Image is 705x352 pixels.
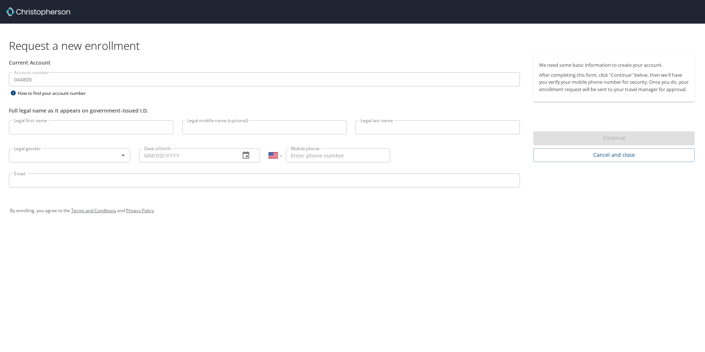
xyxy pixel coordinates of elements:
p: After completing this form, click "Continue" below, then we'll have you verify your mobile phone ... [539,72,689,93]
a: Terms and Conditions [71,207,116,214]
img: cbt logo [6,7,70,16]
div: Full legal name as it appears on government-issued I.D. [9,107,520,114]
h1: Request a new enrollment [9,38,701,53]
p: We need some basic information to create your account. [539,62,689,69]
input: MM/DD/YYYY [139,148,235,162]
input: Enter phone number [286,148,390,162]
div: ​ [9,148,130,162]
div: How to find your account number [9,89,101,98]
button: Cancel and close [533,148,695,162]
div: Current Account [9,59,520,66]
div: By enrolling, you agree to the and . [10,201,695,220]
a: Privacy Policy [126,207,154,214]
span: Cancel and close [539,151,689,160]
